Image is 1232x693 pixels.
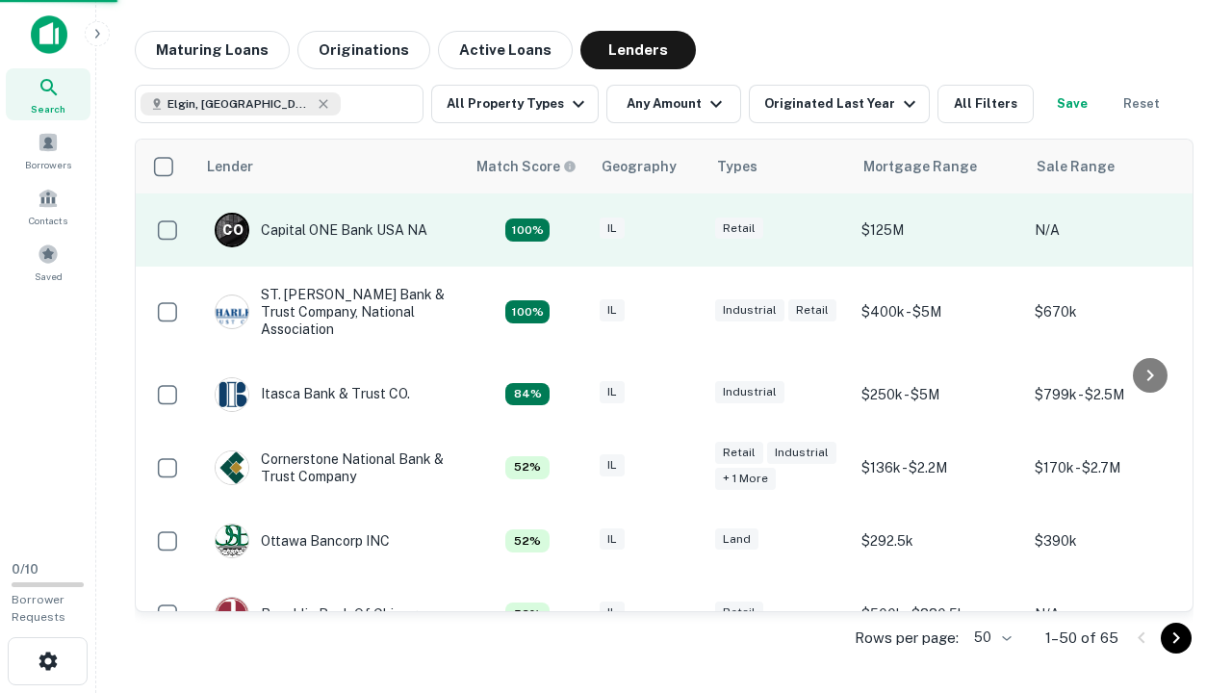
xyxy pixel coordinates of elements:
td: $136k - $2.2M [852,431,1025,504]
a: Contacts [6,180,90,232]
td: $390k [1025,504,1198,577]
img: picture [216,295,248,328]
img: capitalize-icon.png [31,15,67,54]
div: Ottawa Bancorp INC [215,524,390,558]
button: Originated Last Year [749,85,930,123]
div: Retail [715,602,763,624]
span: Borrower Requests [12,593,65,624]
div: Geography [602,155,677,178]
div: Retail [715,218,763,240]
td: $799k - $2.5M [1025,358,1198,431]
img: picture [216,525,248,557]
div: Capitalize uses an advanced AI algorithm to match your search with the best lender. The match sco... [505,383,550,406]
div: IL [600,218,625,240]
div: Capitalize uses an advanced AI algorithm to match your search with the best lender. The match sco... [505,300,550,323]
div: IL [600,454,625,476]
th: Lender [195,140,465,193]
div: Originated Last Year [764,92,921,115]
div: Capital ONE Bank USA NA [215,213,427,247]
div: IL [600,299,625,321]
p: 1–50 of 65 [1045,627,1118,650]
img: picture [216,451,248,484]
div: Itasca Bank & Trust CO. [215,377,410,412]
button: Go to next page [1161,623,1192,654]
div: IL [600,602,625,624]
th: Mortgage Range [852,140,1025,193]
div: Mortgage Range [863,155,977,178]
div: Retail [788,299,836,321]
div: Lender [207,155,253,178]
span: Borrowers [25,157,71,172]
span: 0 / 10 [12,562,38,577]
span: Saved [35,269,63,284]
div: Industrial [715,299,784,321]
a: Borrowers [6,124,90,176]
td: $292.5k [852,504,1025,577]
div: Retail [715,442,763,464]
img: picture [216,598,248,630]
button: Active Loans [438,31,573,69]
span: Contacts [29,213,67,228]
div: Types [717,155,757,178]
div: Sale Range [1037,155,1115,178]
button: Reset [1111,85,1172,123]
p: C O [222,220,243,241]
td: $500k - $880.5k [852,577,1025,651]
button: Save your search to get updates of matches that match your search criteria. [1041,85,1103,123]
button: All Property Types [431,85,599,123]
button: Maturing Loans [135,31,290,69]
div: Industrial [767,442,836,464]
div: Land [715,528,758,551]
div: Capitalize uses an advanced AI algorithm to match your search with the best lender. The match sco... [505,456,550,479]
td: $250k - $5M [852,358,1025,431]
div: Capitalize uses an advanced AI algorithm to match your search with the best lender. The match sco... [476,156,577,177]
td: $670k [1025,267,1198,358]
div: IL [600,381,625,403]
td: $170k - $2.7M [1025,431,1198,504]
div: Cornerstone National Bank & Trust Company [215,450,446,485]
p: Rows per page: [855,627,959,650]
span: Elgin, [GEOGRAPHIC_DATA], [GEOGRAPHIC_DATA] [167,95,312,113]
h6: Match Score [476,156,573,177]
a: Search [6,68,90,120]
th: Sale Range [1025,140,1198,193]
iframe: Chat Widget [1136,477,1232,570]
td: $125M [852,193,1025,267]
div: Capitalize uses an advanced AI algorithm to match your search with the best lender. The match sco... [505,603,550,626]
div: + 1 more [715,468,776,490]
td: N/A [1025,193,1198,267]
th: Types [706,140,852,193]
div: IL [600,528,625,551]
th: Geography [590,140,706,193]
button: Any Amount [606,85,741,123]
td: N/A [1025,577,1198,651]
img: picture [216,378,248,411]
button: Originations [297,31,430,69]
td: $400k - $5M [852,267,1025,358]
div: Capitalize uses an advanced AI algorithm to match your search with the best lender. The match sco... [505,529,550,552]
div: ST. [PERSON_NAME] Bank & Trust Company, National Association [215,286,446,339]
div: Capitalize uses an advanced AI algorithm to match your search with the best lender. The match sco... [505,218,550,242]
span: Search [31,101,65,116]
button: All Filters [937,85,1034,123]
div: Republic Bank Of Chicago [215,597,425,631]
div: Industrial [715,381,784,403]
button: Lenders [580,31,696,69]
a: Saved [6,236,90,288]
div: 50 [966,624,1014,652]
th: Capitalize uses an advanced AI algorithm to match your search with the best lender. The match sco... [465,140,590,193]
